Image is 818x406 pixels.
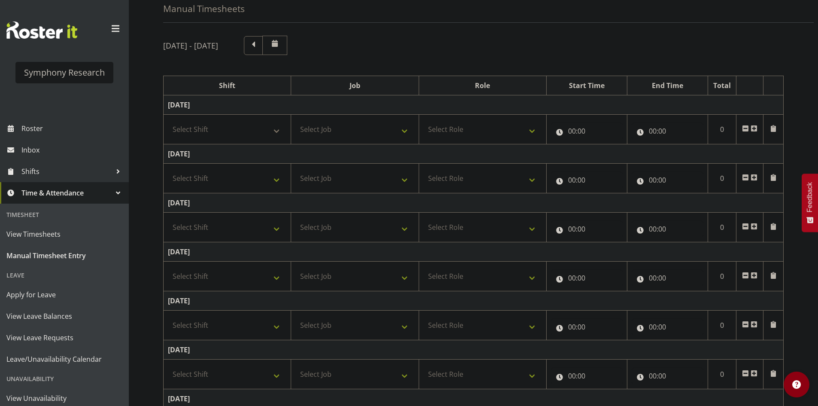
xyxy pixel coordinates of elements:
[2,327,127,348] a: View Leave Requests
[21,165,112,178] span: Shifts
[708,164,736,193] td: 0
[551,80,623,91] div: Start Time
[551,269,623,287] input: Click to select...
[708,115,736,144] td: 0
[164,144,784,164] td: [DATE]
[164,242,784,262] td: [DATE]
[632,318,703,336] input: Click to select...
[632,122,703,140] input: Click to select...
[551,220,623,238] input: Click to select...
[164,193,784,213] td: [DATE]
[551,367,623,385] input: Click to select...
[21,143,125,156] span: Inbox
[551,171,623,189] input: Click to select...
[2,305,127,327] a: View Leave Balances
[708,213,736,242] td: 0
[6,228,122,241] span: View Timesheets
[2,370,127,388] div: Unavailability
[2,223,127,245] a: View Timesheets
[6,392,122,405] span: View Unavailability
[21,122,125,135] span: Roster
[21,186,112,199] span: Time & Attendance
[2,206,127,223] div: Timesheet
[632,220,703,238] input: Click to select...
[708,360,736,389] td: 0
[551,318,623,336] input: Click to select...
[2,245,127,266] a: Manual Timesheet Entry
[806,182,814,212] span: Feedback
[163,41,218,50] h5: [DATE] - [DATE]
[168,80,286,91] div: Shift
[551,122,623,140] input: Click to select...
[423,80,542,91] div: Role
[6,249,122,262] span: Manual Timesheet Entry
[163,4,245,14] h4: Manual Timesheets
[632,80,703,91] div: End Time
[792,380,801,389] img: help-xxl-2.png
[802,174,818,232] button: Feedback - Show survey
[632,269,703,287] input: Click to select...
[6,288,122,301] span: Apply for Leave
[708,311,736,340] td: 0
[6,353,122,366] span: Leave/Unavailability Calendar
[24,66,105,79] div: Symphony Research
[164,95,784,115] td: [DATE]
[2,284,127,305] a: Apply for Leave
[2,348,127,370] a: Leave/Unavailability Calendar
[708,262,736,291] td: 0
[632,367,703,385] input: Click to select...
[632,171,703,189] input: Click to select...
[2,266,127,284] div: Leave
[164,340,784,360] td: [DATE]
[6,310,122,323] span: View Leave Balances
[295,80,414,91] div: Job
[712,80,732,91] div: Total
[6,21,77,39] img: Rosterit website logo
[6,331,122,344] span: View Leave Requests
[164,291,784,311] td: [DATE]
